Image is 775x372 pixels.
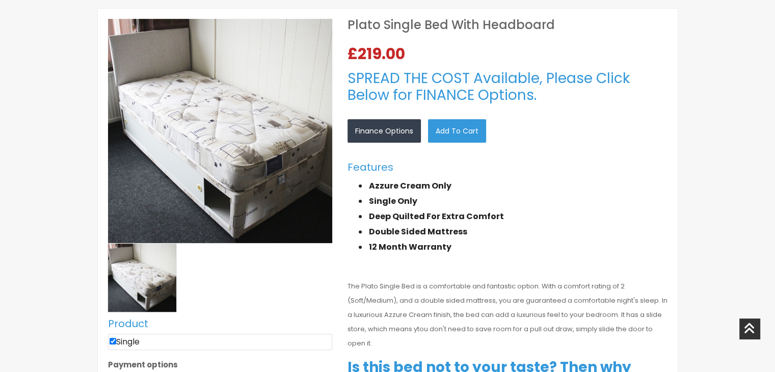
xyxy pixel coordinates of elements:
[369,241,451,253] strong: 12 Month Warranty
[369,180,451,192] strong: Azzure Cream Only
[348,70,667,104] h3: SPREAD THE COST Available, Please Click Below for FINANCE Options.
[348,46,409,62] span: £219.00
[108,359,178,370] b: Payment options
[369,210,504,222] strong: Deep Quilted For Extra Comfort
[369,226,467,237] strong: Double Sided Mattress
[108,334,332,350] li: Single
[369,195,417,207] strong: Single Only
[108,317,332,330] h5: Product
[348,119,421,143] a: Finance Options
[428,119,486,143] a: Add to Cart
[108,19,332,243] img: Plato Single Divan Bed
[108,244,177,312] img: Plato Single Divan Bed
[348,279,667,351] p: The Plato Single Bed is a comfortable and fantastic option. With a comfort rating of 2 (Soft/Medi...
[348,19,667,31] h1: Plato Single Bed With Headboard
[348,161,667,173] h5: Features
